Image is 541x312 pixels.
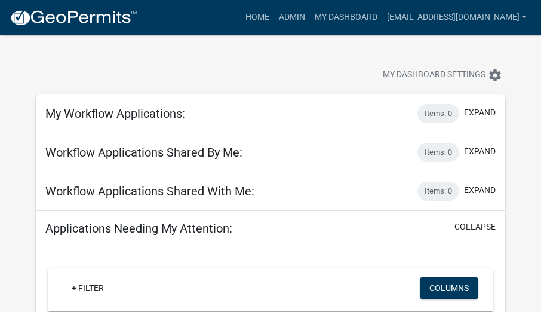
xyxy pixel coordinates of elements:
[464,106,496,119] button: expand
[373,63,512,87] button: My Dashboard Settingssettings
[454,221,496,233] button: collapse
[274,6,310,29] a: Admin
[464,145,496,158] button: expand
[417,182,459,201] div: Items: 0
[420,277,478,299] button: Columns
[382,6,531,29] a: [EMAIL_ADDRESS][DOMAIN_NAME]
[488,68,502,82] i: settings
[417,143,459,162] div: Items: 0
[417,104,459,123] div: Items: 0
[241,6,274,29] a: Home
[45,221,232,235] h5: Applications Needing My Attention:
[45,145,242,160] h5: Workflow Applications Shared By Me:
[62,277,113,299] a: + Filter
[310,6,382,29] a: My Dashboard
[45,184,254,198] h5: Workflow Applications Shared With Me:
[45,106,185,121] h5: My Workflow Applications:
[464,184,496,197] button: expand
[383,68,485,82] span: My Dashboard Settings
